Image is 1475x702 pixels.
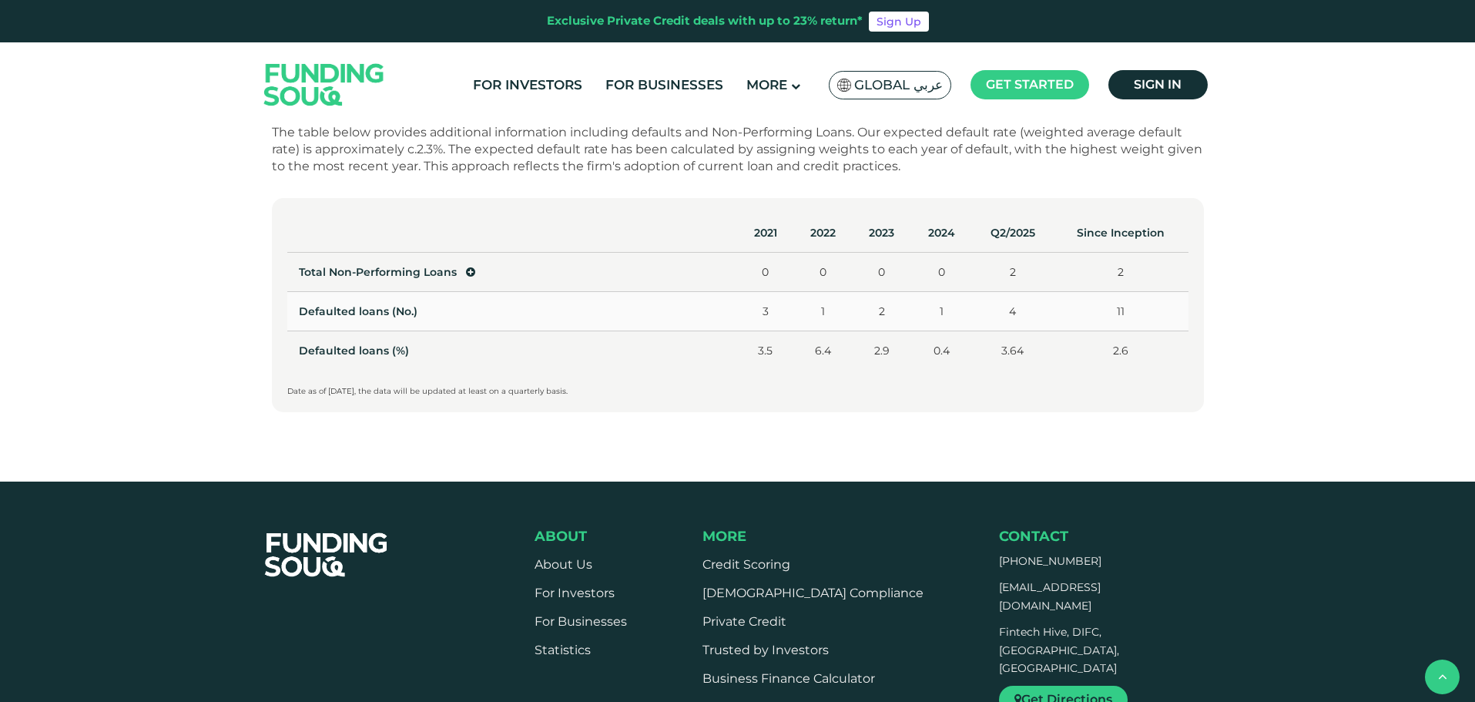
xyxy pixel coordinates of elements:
span: Total Non-Performing Loans [299,265,457,279]
a: About Us [535,557,592,572]
td: 3.64 [971,331,1054,371]
td: 4 [971,292,1054,331]
a: Sign in [1108,70,1208,99]
td: Defaulted loans (No.) [287,292,738,331]
a: [PHONE_NUMBER] [999,554,1101,568]
th: 2023 [852,213,910,253]
td: 0 [793,253,852,292]
td: 11 [1054,292,1188,331]
td: 0.4 [911,331,972,371]
img: Logo [249,45,400,123]
span: More [746,77,787,92]
a: Sign Up [869,12,929,32]
span: More [702,528,746,545]
img: FooterLogo [250,514,404,596]
td: 2.6 [1054,331,1188,371]
a: Business Finance Calculator [702,671,875,686]
div: About [535,528,627,545]
span: Sign in [1134,77,1182,92]
a: Statistics [535,643,591,657]
a: [DEMOGRAPHIC_DATA] Compliance [702,586,924,600]
td: 0 [911,253,972,292]
td: 2.9 [852,331,910,371]
button: back [1425,660,1460,694]
span: Contact [999,528,1068,545]
a: Credit Scoring [702,557,790,572]
p: Date as of [DATE], the data will be updated at least on a quarterly basis. [287,385,1188,397]
td: 2 [852,292,910,331]
a: Trusted by Investors [702,643,829,657]
p: Fintech Hive, DIFC, [GEOGRAPHIC_DATA], [GEOGRAPHIC_DATA] [999,623,1182,678]
div: The table below provides additional information including defaults and Non-Performing Loans. Our ... [272,124,1204,175]
td: 1 [793,292,852,331]
img: SA Flag [837,79,851,92]
td: 1 [911,292,972,331]
td: 6.4 [793,331,852,371]
th: 2021 [738,213,794,253]
a: [EMAIL_ADDRESS][DOMAIN_NAME] [999,580,1101,613]
th: Q2/2025 [971,213,1054,253]
a: For Businesses [535,614,627,629]
th: 2024 [911,213,972,253]
td: 2 [1054,253,1188,292]
div: Exclusive Private Credit deals with up to 23% return* [547,12,863,30]
a: For Businesses [602,72,727,98]
a: Private Credit [702,614,786,629]
a: For Investors [535,586,615,600]
td: Defaulted loans (%) [287,331,738,371]
th: Since Inception [1054,213,1188,253]
td: 2 [971,253,1054,292]
a: For Investors [469,72,586,98]
span: Global عربي [854,76,943,94]
td: 3.5 [738,331,794,371]
th: 2022 [793,213,852,253]
td: 3 [738,292,794,331]
td: 0 [852,253,910,292]
td: 0 [738,253,794,292]
span: Get started [986,77,1074,92]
